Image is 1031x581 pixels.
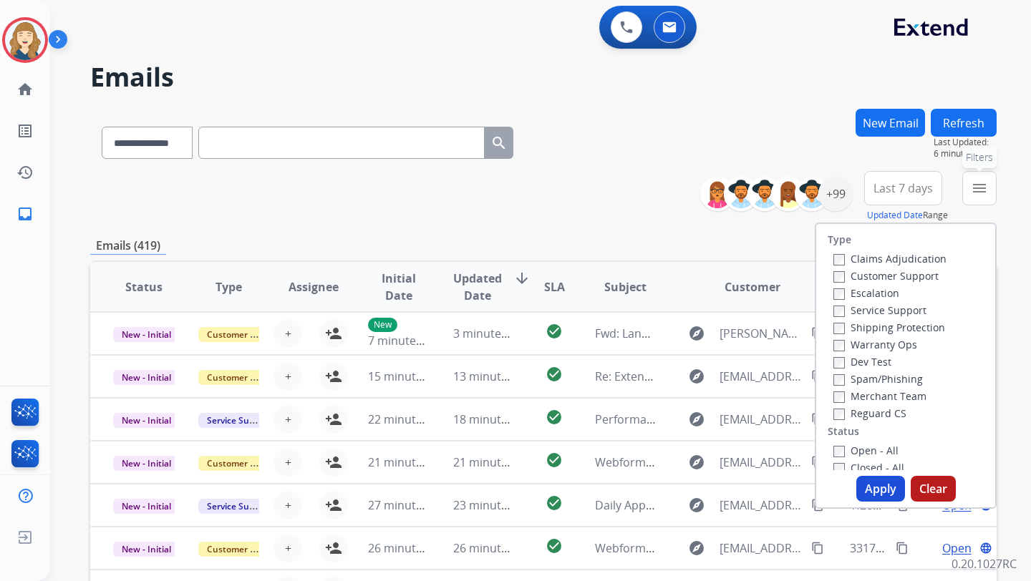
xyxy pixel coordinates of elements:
[833,446,845,457] input: Open - All
[833,306,845,317] input: Service Support
[289,278,339,296] span: Assignee
[688,497,705,514] mat-icon: explore
[720,454,803,471] span: [EMAIL_ADDRESS][PERSON_NAME][DOMAIN_NAME]
[833,357,845,368] input: Dev Test
[490,135,508,152] mat-icon: search
[16,205,34,223] mat-icon: inbox
[833,406,906,420] label: Reguard CS
[274,491,302,519] button: +
[16,122,34,140] mat-icon: list_alt
[833,444,899,457] label: Open - All
[720,325,803,342] span: [PERSON_NAME][EMAIL_ADDRESS][DOMAIN_NAME]
[113,542,180,557] span: New - Initial
[285,368,291,385] span: +
[113,499,180,514] span: New - Initial
[856,109,925,137] button: New Email
[833,286,899,300] label: Escalation
[453,270,502,304] span: Updated Date
[453,411,536,427] span: 18 minutes ago
[934,148,997,160] span: 6 minutes ago
[16,81,34,98] mat-icon: home
[811,370,824,383] mat-icon: content_copy
[867,210,923,221] button: Updated Date
[833,461,904,474] label: Closed - All
[198,327,291,342] span: Customer Support
[833,389,926,403] label: Merchant Team
[833,391,845,403] input: Merchant Team
[113,370,180,385] span: New - Initial
[966,150,993,165] span: Filters
[325,325,342,342] mat-icon: person_add
[720,368,803,385] span: [EMAIL_ADDRESS][DOMAIN_NAME]
[368,540,451,556] span: 26 minutes ago
[688,539,705,557] mat-icon: explore
[720,497,803,514] span: [EMAIL_ADDRESS][DOMAIN_NAME]
[544,278,565,296] span: SLA
[113,456,180,471] span: New - Initial
[546,494,563,512] mat-icon: check_circle
[688,325,705,342] mat-icon: explore
[833,254,845,265] input: Claims Adjudication
[285,411,291,428] span: +
[833,303,926,317] label: Service Support
[688,454,705,471] mat-icon: explore
[546,537,563,555] mat-icon: check_circle
[285,497,291,514] span: +
[198,499,280,514] span: Service Support
[453,326,530,341] span: 3 minutes ago
[833,252,947,265] label: Claims Adjudication
[828,233,851,247] label: Type
[811,542,824,555] mat-icon: content_copy
[453,497,536,513] span: 23 minutes ago
[368,318,397,332] p: New
[285,454,291,471] span: +
[833,409,845,420] input: Reguard CS
[833,374,845,386] input: Spam/Phishing
[125,278,163,296] span: Status
[546,366,563,383] mat-icon: check_circle
[368,497,451,513] span: 27 minutes ago
[325,368,342,385] mat-icon: person_add
[604,278,647,296] span: Subject
[274,362,302,391] button: +
[325,454,342,471] mat-icon: person_add
[285,325,291,342] span: +
[368,368,451,384] span: 15 minutes ago
[198,413,280,428] span: Service Support
[833,271,845,283] input: Customer Support
[274,405,302,434] button: +
[971,180,988,197] mat-icon: menu
[198,456,291,471] span: Customer Support
[595,326,989,341] span: Fwd: Land Leaping Genuine British Parts: Order #LA-18052 Items Shipped
[325,497,342,514] mat-icon: person_add
[811,413,824,426] mat-icon: content_copy
[90,237,166,255] p: Emails (419)
[828,424,859,439] label: Status
[198,542,291,557] span: Customer Support
[368,454,451,470] span: 21 minutes ago
[285,539,291,557] span: +
[811,327,824,340] mat-icon: content_copy
[595,368,833,384] span: Re: Extend Product Protection Confirmation
[952,555,1017,572] p: 0.20.1027RC
[856,476,905,502] button: Apply
[453,540,536,556] span: 26 minutes ago
[720,539,803,557] span: [EMAIL_ADDRESS][PERSON_NAME][DOMAIN_NAME]
[274,534,302,562] button: +
[942,539,972,557] span: Open
[896,542,909,555] mat-icon: content_copy
[546,323,563,340] mat-icon: check_circle
[934,137,997,148] span: Last Updated:
[595,497,851,513] span: Daily Appointment Report for Extend on [DATE]
[833,355,891,368] label: Dev Test
[811,499,824,512] mat-icon: content_copy
[368,411,451,427] span: 22 minutes ago
[274,319,302,348] button: +
[216,278,242,296] span: Type
[833,463,845,474] input: Closed - All
[962,171,997,205] button: Filters
[546,409,563,426] mat-icon: check_circle
[325,411,342,428] mat-icon: person_add
[688,368,705,385] mat-icon: explore
[833,340,845,351] input: Warranty Ops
